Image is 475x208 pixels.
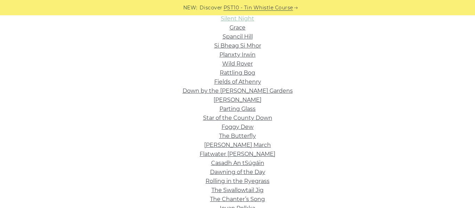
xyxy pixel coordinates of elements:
[214,97,261,103] a: [PERSON_NAME]
[221,15,254,22] a: Silent Night
[204,142,271,148] a: [PERSON_NAME] March
[220,69,255,76] a: Rattling Bog
[219,106,256,112] a: Parting Glass
[222,60,253,67] a: Wild Rover
[210,196,265,202] a: The Chanter’s Song
[211,160,264,166] a: Casadh An tSúgáin
[200,151,275,157] a: Flatwater [PERSON_NAME]
[224,4,293,12] a: PST10 - Tin Whistle Course
[223,33,253,40] a: Spancil Hill
[219,51,256,58] a: Planxty Irwin
[183,4,198,12] span: NEW:
[211,187,264,193] a: The Swallowtail Jig
[206,178,269,184] a: Rolling in the Ryegrass
[219,133,256,139] a: The Butterfly
[183,88,293,94] a: Down by the [PERSON_NAME] Gardens
[222,124,253,130] a: Foggy Dew
[210,169,265,175] a: Dawning of the Day
[214,42,261,49] a: Si­ Bheag Si­ Mhor
[200,4,223,12] span: Discover
[203,115,272,121] a: Star of the County Down
[214,78,261,85] a: Fields of Athenry
[230,24,245,31] a: Grace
